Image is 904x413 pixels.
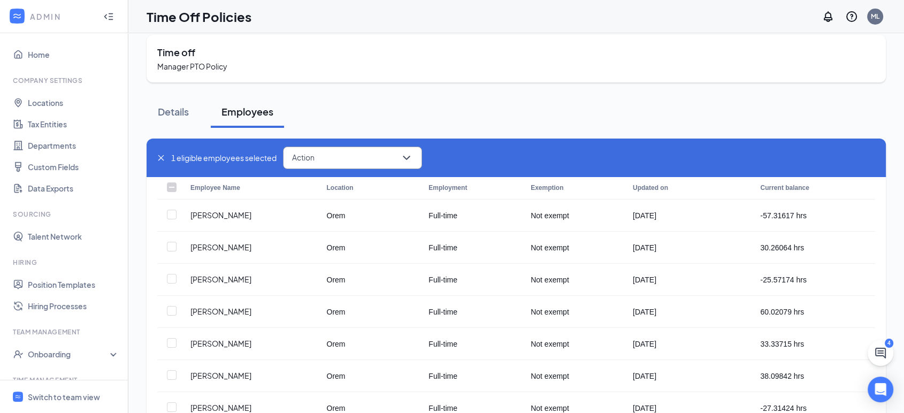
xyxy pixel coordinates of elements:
td: [DATE] [629,264,756,296]
svg: ChatActive [874,347,887,360]
svg: Notifications [822,10,834,23]
td: 33.33715 hrs [756,328,875,360]
h1: Time Off Policies [147,7,251,26]
th: Exemption [526,177,629,200]
td: -57.31617 hrs [756,200,875,232]
td: Not exempt [526,328,629,360]
td: Full-time [424,264,526,296]
a: Custom Fields [28,156,119,178]
div: Company Settings [13,76,117,85]
span: [PERSON_NAME] [190,242,251,252]
span: [PERSON_NAME] [190,371,251,380]
td: Orem [322,264,424,296]
td: Not exempt [526,360,629,392]
a: Data Exports [28,178,119,199]
td: Full-time [424,296,526,328]
td: Orem [322,232,424,264]
td: Orem [322,296,424,328]
div: ADMIN [30,11,94,22]
td: [DATE] [629,328,756,360]
td: -25.57174 hrs [756,264,875,296]
div: ML [871,12,879,21]
div: Onboarding [28,349,110,360]
td: [DATE] [629,232,756,264]
h2: Time off [157,45,195,59]
td: Full-time [424,232,526,264]
div: Sourcing [13,210,117,219]
span: [PERSON_NAME] [190,274,251,284]
div: Time Management [13,376,117,385]
td: Not exempt [526,296,629,328]
td: 30.26064 hrs [756,232,875,264]
svg: Collapse [103,11,114,22]
th: Location [322,177,424,200]
td: 38.09842 hrs [756,360,875,392]
td: Not exempt [526,232,629,264]
svg: UserCheck [13,349,24,360]
a: Tax Entities [28,113,119,135]
a: Home [28,44,119,65]
a: Locations [28,92,119,113]
div: Details [157,105,189,118]
span: [PERSON_NAME] [190,339,251,348]
svg: ChevronDown [400,151,413,164]
td: [DATE] [629,360,756,392]
span: [PERSON_NAME] [190,307,251,316]
a: Hiring Processes [28,295,119,317]
td: Orem [322,360,424,392]
div: Manager PTO Policy [157,61,227,72]
td: Orem [322,328,424,360]
td: Not exempt [526,200,629,232]
svg: WorkstreamLogo [14,393,21,400]
td: [DATE] [629,296,756,328]
div: Team Management [13,327,117,336]
span: close [157,154,165,162]
div: Switch to team view [28,392,100,402]
td: Orem [322,200,424,232]
svg: QuestionInfo [845,10,858,23]
div: Employees [221,105,273,118]
svg: WorkstreamLogo [12,11,22,21]
td: 60.02079 hrs [756,296,875,328]
th: Current balance [756,177,875,200]
th: Employment [424,177,526,200]
span: 1 eligible employees selected [171,152,277,163]
td: Not exempt [526,264,629,296]
div: Open Intercom Messenger [868,377,893,402]
a: Talent Network [28,226,119,247]
td: [DATE] [629,200,756,232]
td: Full-time [424,360,526,392]
span: [PERSON_NAME] [190,403,251,412]
span: [PERSON_NAME] [190,210,251,220]
a: Departments [28,135,119,156]
a: Position Templates [28,274,119,295]
div: Hiring [13,258,117,267]
span: Action [292,151,315,164]
th: Updated on [629,177,756,200]
td: Full-time [424,200,526,232]
th: Employee Name [186,177,322,200]
div: 4 [885,339,893,348]
td: Full-time [424,328,526,360]
button: ChatActive [868,340,893,366]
